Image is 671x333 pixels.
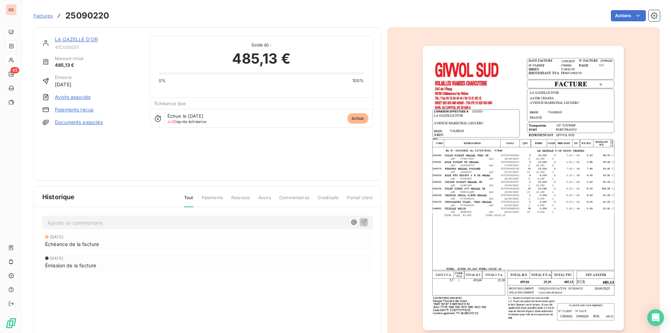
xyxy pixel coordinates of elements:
[231,195,250,207] span: Relances
[55,44,142,50] span: 41C000001
[34,12,53,19] a: Factures
[202,195,223,207] span: Paiements
[318,195,339,207] span: Creditsafe
[184,195,193,207] span: Tout
[347,195,373,207] span: Portail client
[55,36,98,42] a: LA GAZELLE D'OR
[154,101,186,106] span: Échéance due
[55,94,91,101] a: Avoirs associés
[50,235,63,239] span: [DATE]
[279,195,309,207] span: Commentaires
[34,13,53,19] span: Factures
[6,4,17,15] div: GS
[42,192,75,202] span: Historique
[167,119,177,124] span: J+20
[232,48,290,69] span: 485,13 €
[55,119,103,126] a: Documents associés
[55,106,93,113] a: Paiements reçus
[55,81,72,88] span: [DATE]
[258,195,271,207] span: Avoirs
[423,46,624,330] img: invoice_thumbnail
[10,67,19,73] span: 45
[45,240,99,248] span: Échéance de la facture
[55,56,84,62] span: Montant initial
[45,262,96,269] span: Émission de la facture
[647,309,664,326] div: Open Intercom Messenger
[50,256,63,260] span: [DATE]
[611,10,646,21] button: Actions
[352,78,364,84] span: 100%
[159,78,166,84] span: 0%
[55,74,72,81] span: Émise le
[167,120,207,124] span: après échéance
[347,113,368,124] span: échue
[6,318,17,329] img: Logo LeanPay
[65,9,109,22] h3: 25090220
[55,62,84,69] span: 485,13 €
[167,113,203,119] span: Échue le [DATE]
[159,42,364,48] span: Solde dû :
